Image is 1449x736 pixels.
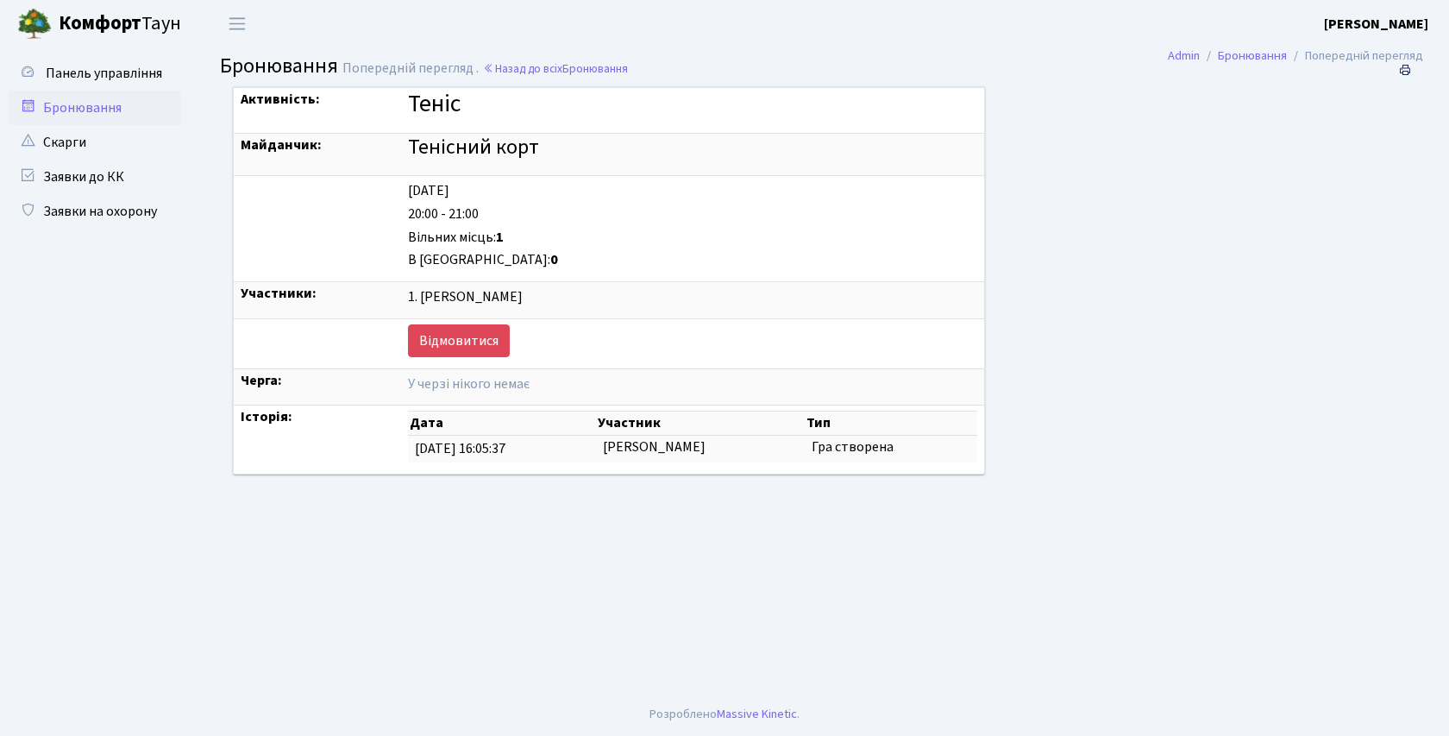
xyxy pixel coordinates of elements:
[408,90,977,119] h3: Теніс
[596,412,806,436] th: Участник
[9,91,181,125] a: Бронювання
[1324,14,1428,35] a: [PERSON_NAME]
[17,7,52,41] img: logo.png
[408,181,977,201] div: [DATE]
[408,250,977,270] div: В [GEOGRAPHIC_DATA]:
[241,135,322,154] strong: Майданчик:
[562,60,628,77] span: Бронювання
[9,194,181,229] a: Заявки на охорону
[649,705,800,724] div: Розроблено .
[408,324,510,357] a: Відмовитися
[596,436,806,462] td: [PERSON_NAME]
[717,705,797,723] a: Massive Kinetic
[1287,47,1423,66] li: Попередній перегляд
[241,284,317,303] strong: Участники:
[1218,47,1287,65] a: Бронювання
[408,374,530,393] span: У черзі нікого немає
[342,59,479,78] span: Попередній перегляд .
[46,64,162,83] span: Панель управління
[408,412,596,436] th: Дата
[1168,47,1200,65] a: Admin
[59,9,141,37] b: Комфорт
[408,228,977,248] div: Вільних місць:
[1142,38,1449,74] nav: breadcrumb
[483,60,628,77] a: Назад до всіхБронювання
[220,51,338,81] span: Бронювання
[9,56,181,91] a: Панель управління
[241,371,282,390] strong: Черга:
[9,160,181,194] a: Заявки до КК
[9,125,181,160] a: Скарги
[216,9,259,38] button: Переключити навігацію
[241,407,292,426] strong: Історія:
[408,436,596,462] td: [DATE] 16:05:37
[1324,15,1428,34] b: [PERSON_NAME]
[496,228,504,247] b: 1
[408,287,977,307] div: 1. [PERSON_NAME]
[241,90,320,109] strong: Активність:
[59,9,181,39] span: Таун
[805,412,977,436] th: Тип
[408,204,977,224] div: 20:00 - 21:00
[408,135,977,160] h4: Тенісний корт
[550,250,558,269] b: 0
[812,437,894,456] span: Гра створена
